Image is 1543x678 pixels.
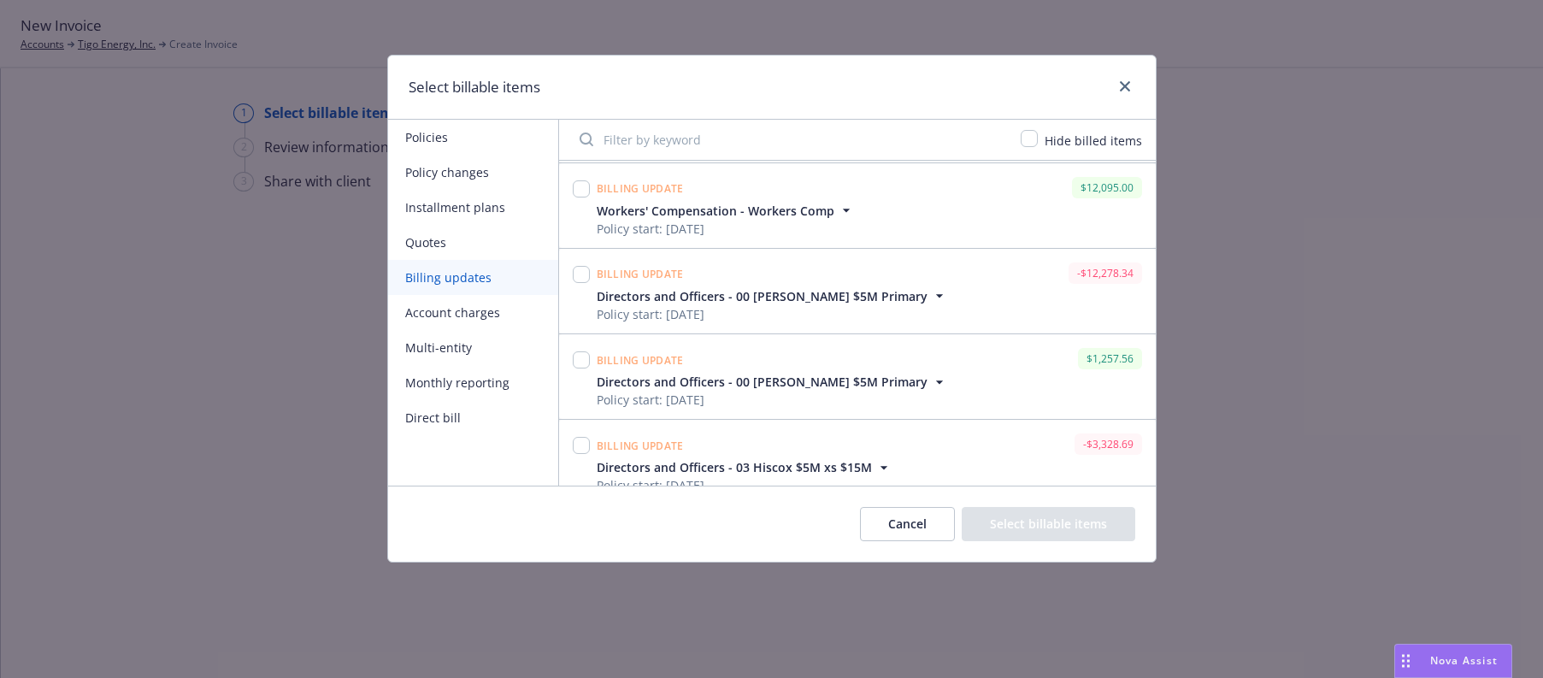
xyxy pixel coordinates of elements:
button: Installment plans [388,190,558,225]
button: Multi-entity [388,330,558,365]
span: Billing update [597,267,684,281]
div: $1,257.56 [1078,348,1142,369]
button: Direct bill [388,400,558,435]
button: Directors and Officers - 00 [PERSON_NAME] $5M Primary [597,287,948,305]
span: Policy start: [DATE] [597,305,948,323]
span: Directors and Officers - 03 Hiscox $5M xs $15M [597,458,872,476]
div: Drag to move [1395,645,1416,677]
button: Quotes [388,225,558,260]
button: Nova Assist [1394,644,1512,678]
button: Account charges [388,295,558,330]
button: Directors and Officers - 03 Hiscox $5M xs $15M [597,458,892,476]
span: Policy start: [DATE] [597,476,892,494]
button: Directors and Officers - 00 [PERSON_NAME] $5M Primary [597,373,948,391]
button: Policy changes [388,155,558,190]
span: Billing update [597,353,684,368]
div: -$12,278.34 [1069,262,1142,284]
span: Hide billed items [1045,133,1142,149]
span: Policy start: [DATE] [597,220,855,238]
h1: Select billable items [409,76,540,98]
span: Directors and Officers - 00 [PERSON_NAME] $5M Primary [597,373,928,391]
div: -$3,328.69 [1075,433,1142,455]
span: Billing update [597,181,684,196]
span: Workers' Compensation - Workers Comp [597,202,834,220]
span: Policy start: [DATE] [597,391,948,409]
div: $12,095.00 [1072,177,1142,198]
button: Policies [388,120,558,155]
button: Cancel [860,507,955,541]
span: Nova Assist [1430,653,1498,668]
button: Workers' Compensation - Workers Comp [597,202,855,220]
span: Billing update [597,439,684,453]
span: Directors and Officers - 00 [PERSON_NAME] $5M Primary [597,287,928,305]
button: Monthly reporting [388,365,558,400]
input: Filter by keyword [569,122,1010,156]
a: close [1115,76,1135,97]
button: Billing updates [388,260,558,295]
